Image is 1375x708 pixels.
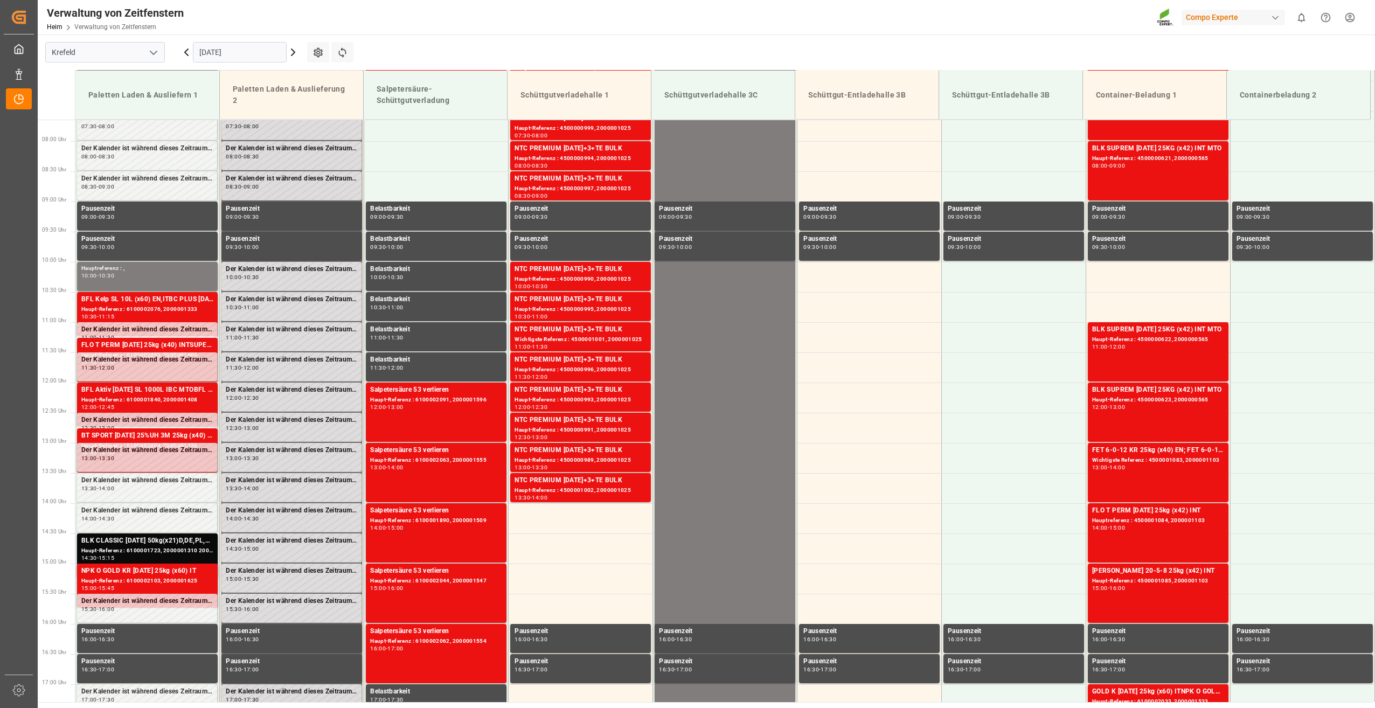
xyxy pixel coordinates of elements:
[1108,163,1109,168] div: -
[1092,395,1224,405] div: Haupt-Referenz : 4500000623, 2000000565
[1092,405,1108,409] div: 12:00
[99,184,114,189] div: 09:00
[244,184,259,189] div: 09:00
[370,355,502,365] div: Belastbarkeit
[226,365,241,370] div: 11:30
[81,124,97,129] div: 07:30
[241,395,243,400] div: -
[386,335,387,340] div: -
[1092,456,1224,465] div: Wichtigste Referenz : 4500001083, 2000001103
[963,214,965,219] div: -
[241,245,243,249] div: -
[515,204,647,214] div: Pausenzeit
[47,23,63,31] a: Heim
[241,365,243,370] div: -
[515,234,647,245] div: Pausenzeit
[226,395,241,400] div: 12:00
[193,42,287,63] input: TT-MM-JJJJ
[99,245,114,249] div: 10:00
[965,245,981,249] div: 10:00
[241,124,243,129] div: -
[515,124,647,133] div: Haupt-Referenz : 4500000999, 2000001025
[515,495,530,500] div: 13:30
[515,395,647,405] div: Haupt-Referenz : 4500000993, 2000001025
[81,355,213,365] div: Der Kalender ist während dieses Zeitraums gesperrt.
[515,143,647,154] div: NTC PREMIUM [DATE]+3+TE BULK
[99,365,114,370] div: 12:00
[42,317,66,323] span: 11:00 Uhr
[97,456,99,461] div: -
[226,294,357,305] div: Der Kalender ist während dieses Zeitraums gesperrt.
[387,405,403,409] div: 13:00
[387,214,403,219] div: 09:30
[99,405,114,409] div: 12:45
[97,426,99,431] div: -
[804,85,930,105] div: Schüttgut-Entladehalle 3B
[244,214,259,219] div: 09:30
[532,284,547,289] div: 10:30
[226,305,241,310] div: 10:30
[370,395,502,405] div: Haupt-Referenz : 6100002091, 2000001596
[81,441,213,450] div: Haupt-Referenz : 6100002004, 2000001238
[226,475,357,486] div: Der Kalender ist während dieses Zeitraums gesperrt.
[530,133,532,138] div: -
[99,124,114,129] div: 08:00
[81,273,97,278] div: 10:00
[1237,234,1369,245] div: Pausenzeit
[530,284,532,289] div: -
[515,374,530,379] div: 11:30
[515,344,530,349] div: 11:00
[1252,245,1254,249] div: -
[226,143,357,154] div: Der Kalender ist während dieses Zeitraums gesperrt.
[97,154,99,159] div: -
[1092,234,1224,245] div: Pausenzeit
[1314,5,1338,30] button: Hilfe-Center
[515,475,647,486] div: NTC PREMIUM [DATE]+3+TE BULK
[241,305,243,310] div: -
[948,85,1074,105] div: Schüttgut-Entladehalle 3B
[1092,85,1218,105] div: Container-Beladung 1
[241,275,243,280] div: -
[515,184,647,193] div: Haupt-Referenz : 4500000997, 2000001025
[42,348,66,353] span: 11:30 Uhr
[81,405,97,409] div: 12:00
[386,214,387,219] div: -
[226,214,241,219] div: 09:00
[963,245,965,249] div: -
[1182,7,1289,27] button: Compo Experte
[530,245,532,249] div: -
[659,204,791,214] div: Pausenzeit
[226,124,241,129] div: 07:30
[370,324,502,335] div: Belastbarkeit
[515,465,530,470] div: 13:00
[515,214,530,219] div: 09:00
[81,143,213,154] div: Der Kalender ist während dieses Zeitraums gesperrt.
[226,505,357,516] div: Der Kalender ist während dieses Zeitraums gesperrt.
[42,408,66,414] span: 12:30 Uhr
[1108,214,1109,219] div: -
[226,154,241,159] div: 08:00
[532,465,547,470] div: 13:30
[1092,335,1224,344] div: Haupt-Referenz : 4500000622, 2000000565
[515,385,647,395] div: NTC PREMIUM [DATE]+3+TE BULK
[386,465,387,470] div: -
[515,486,647,495] div: Haupt-Referenz : 4500001002, 2000001025
[45,42,165,63] input: Typ zum Suchen/Auswählen
[515,324,647,335] div: NTC PREMIUM [DATE]+3+TE BULK
[99,273,114,278] div: 10:30
[244,124,259,129] div: 08:00
[145,44,161,61] button: Menü öffnen
[370,445,502,456] div: Salpetersäure 53 verlieren
[532,163,547,168] div: 08:30
[530,193,532,198] div: -
[965,214,981,219] div: 09:30
[532,435,547,440] div: 13:00
[1092,445,1224,456] div: FET 6-0-12 KR 25kg (x40) EN; FET 6-0-12 KR 25kgx40 DE,AT,FR,ES,IT
[819,245,821,249] div: -
[1254,245,1269,249] div: 10:00
[530,163,532,168] div: -
[241,184,243,189] div: -
[530,214,532,219] div: -
[387,245,403,249] div: 10:00
[81,294,213,305] div: BFL Kelp SL 10L (x60) EN,ITBC PLUS [DATE] 9M 25kg (x42) INTBC PLUS [DATE] 6M 25kg (x42) INTBFL AV...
